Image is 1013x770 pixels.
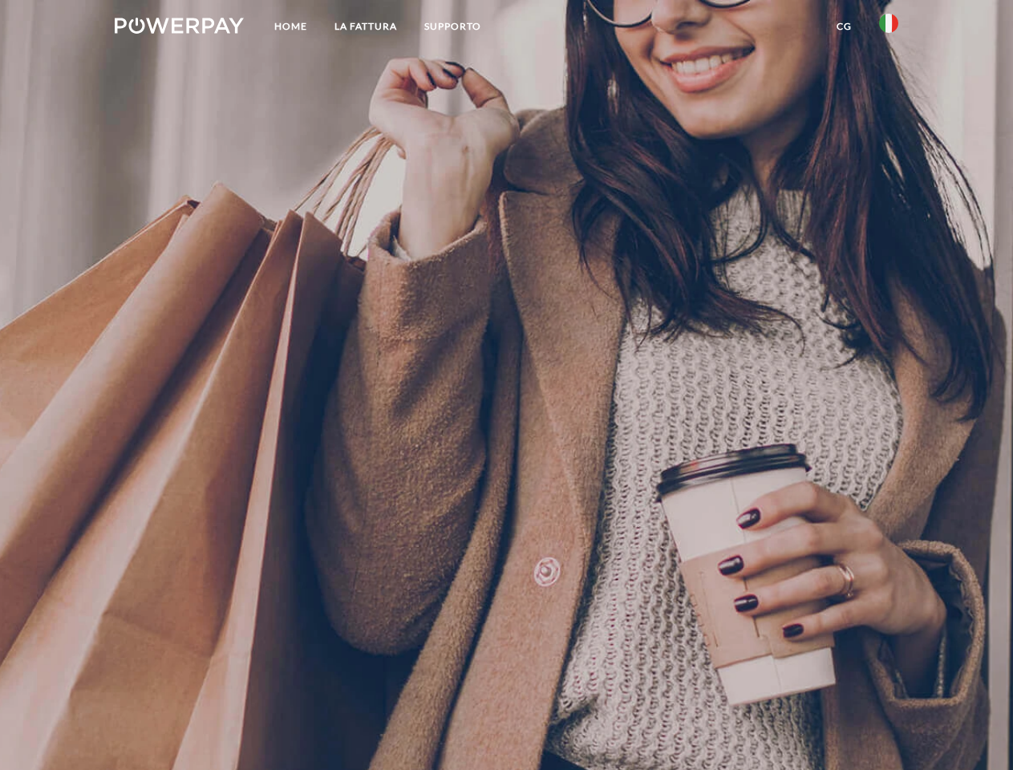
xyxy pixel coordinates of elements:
[115,18,244,34] img: logo-powerpay-white.svg
[321,12,411,41] a: LA FATTURA
[879,14,898,33] img: it
[823,12,865,41] a: CG
[411,12,495,41] a: Supporto
[261,12,321,41] a: Home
